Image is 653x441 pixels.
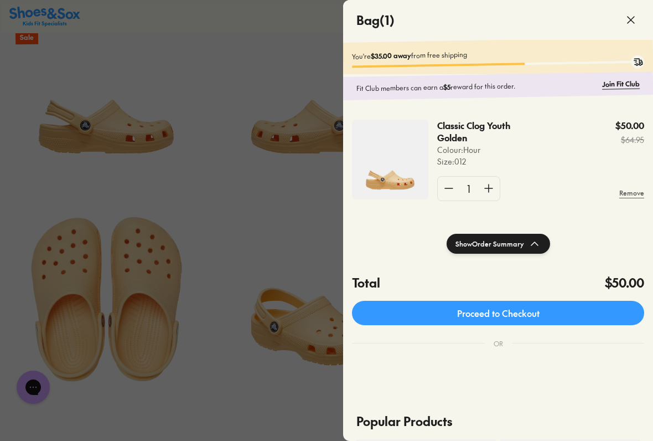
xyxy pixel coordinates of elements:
[437,120,521,144] p: Classic Clog Youth Golden
[352,274,380,292] h4: Total
[447,234,550,254] button: ShowOrder Summary
[605,274,644,292] h4: $50.00
[352,120,428,199] img: 4-538782.jpg
[485,330,512,357] div: OR
[356,11,395,29] h4: Bag ( 1 )
[356,403,640,439] p: Popular Products
[460,177,478,201] div: 1
[6,4,39,37] button: Open gorgias live chat
[437,144,542,156] p: Colour: Hour
[443,83,450,91] b: $5
[352,371,644,401] iframe: PayPal-paypal
[602,79,640,89] a: Join Fit Club
[371,51,411,60] b: $35.00 away
[437,156,542,167] p: Size : 012
[615,120,644,132] p: $50.00
[352,301,644,325] a: Proceed to Checkout
[356,79,598,94] p: Fit Club members can earn a reward for this order.
[352,46,644,61] p: You're from free shipping
[615,134,644,146] s: $64.95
